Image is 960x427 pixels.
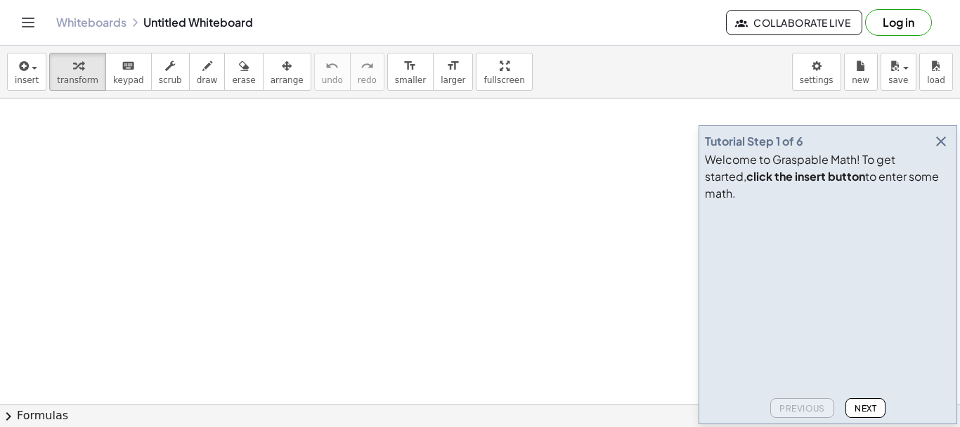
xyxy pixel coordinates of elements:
[738,16,850,29] span: Collaborate Live
[433,53,473,91] button: format_sizelarger
[113,75,144,85] span: keypad
[845,398,886,418] button: Next
[151,53,190,91] button: scrub
[484,75,524,85] span: fullscreen
[441,75,465,85] span: larger
[746,169,865,184] b: click the insert button
[446,58,460,75] i: format_size
[888,75,908,85] span: save
[403,58,417,75] i: format_size
[325,58,339,75] i: undo
[705,151,951,202] div: Welcome to Graspable Math! To get started, to enter some math.
[361,58,374,75] i: redo
[271,75,304,85] span: arrange
[852,75,869,85] span: new
[197,75,218,85] span: draw
[224,53,263,91] button: erase
[105,53,152,91] button: keyboardkeypad
[232,75,255,85] span: erase
[865,9,932,36] button: Log in
[350,53,384,91] button: redoredo
[395,75,426,85] span: smaller
[322,75,343,85] span: undo
[7,53,46,91] button: insert
[881,53,916,91] button: save
[844,53,878,91] button: new
[159,75,182,85] span: scrub
[49,53,106,91] button: transform
[358,75,377,85] span: redo
[122,58,135,75] i: keyboard
[855,403,876,414] span: Next
[189,53,226,91] button: draw
[17,11,39,34] button: Toggle navigation
[800,75,833,85] span: settings
[927,75,945,85] span: load
[15,75,39,85] span: insert
[705,133,803,150] div: Tutorial Step 1 of 6
[792,53,841,91] button: settings
[919,53,953,91] button: load
[387,53,434,91] button: format_sizesmaller
[57,75,98,85] span: transform
[263,53,311,91] button: arrange
[56,15,127,30] a: Whiteboards
[726,10,862,35] button: Collaborate Live
[476,53,532,91] button: fullscreen
[314,53,351,91] button: undoundo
